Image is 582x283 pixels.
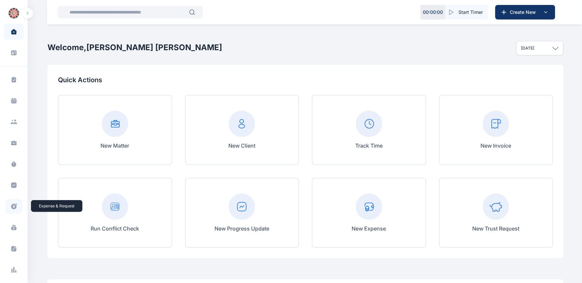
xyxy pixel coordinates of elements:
p: New Matter [101,142,130,150]
h2: Welcome, [PERSON_NAME] [PERSON_NAME] [47,42,222,53]
p: Track Time [355,142,383,150]
span: Create New [508,9,542,16]
button: Start Timer [446,5,488,19]
button: Create New [495,5,555,19]
p: Quick Actions [58,75,553,85]
p: New Client [228,142,255,150]
p: New Invoice [481,142,511,150]
p: [DATE] [521,46,535,51]
p: New Progress Update [215,225,269,232]
span: Start Timer [459,9,483,16]
p: New Expense [352,225,386,232]
p: Run Conflict Check [91,225,139,232]
p: New Trust Request [473,225,520,232]
p: 00 : 00 : 00 [423,9,443,16]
